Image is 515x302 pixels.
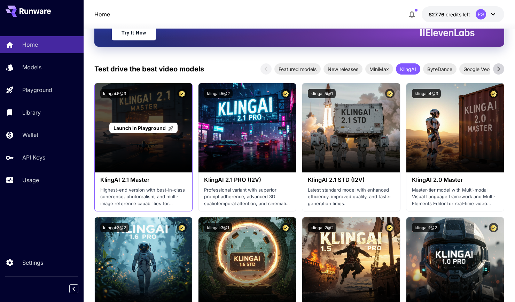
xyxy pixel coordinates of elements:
a: Launch in Playground [109,123,177,133]
span: Google Veo [459,65,494,73]
h3: KlingAI 2.1 Master [100,177,187,183]
button: Certified Model – Vetted for best performance and includes a commercial license. [281,223,290,232]
div: $27.763 [429,11,470,18]
button: Certified Model – Vetted for best performance and includes a commercial license. [385,89,395,98]
h3: KlingAI 2.0 Master [412,177,498,183]
p: API Keys [22,153,45,162]
div: Collapse sidebar [75,282,84,295]
p: Playground [22,86,52,94]
button: $27.763PG [422,6,504,22]
button: klingai:1@2 [412,223,440,232]
p: Test drive the best video models [94,64,204,74]
div: PG [476,9,486,20]
p: Master-tier model with Multi-modal Visual Language framework and Multi-Elements Editor for real-t... [412,187,498,207]
span: KlingAI [396,65,420,73]
button: Collapse sidebar [69,284,78,293]
div: MiniMax [365,63,393,75]
img: alt [302,83,400,172]
button: klingai:4@3 [412,89,441,98]
button: klingai:5@2 [204,89,233,98]
p: Highest-end version with best-in-class coherence, photorealism, and multi-image reference capabil... [100,187,187,207]
p: Professional variant with superior prompt adherence, advanced 3D spatiotemporal attention, and ci... [204,187,290,207]
img: alt [198,83,296,172]
button: Certified Model – Vetted for best performance and includes a commercial license. [281,89,290,98]
div: KlingAI [396,63,420,75]
button: Certified Model – Vetted for best performance and includes a commercial license. [385,223,395,232]
div: New releases [323,63,362,75]
span: ByteDance [423,65,457,73]
button: Certified Model – Vetted for best performance and includes a commercial license. [177,223,187,232]
button: Certified Model – Vetted for best performance and includes a commercial license. [489,89,498,98]
p: Models [22,63,41,71]
button: klingai:2@2 [308,223,336,232]
div: Featured models [274,63,321,75]
button: Certified Model – Vetted for best performance and includes a commercial license. [489,223,498,232]
p: Library [22,108,41,117]
button: klingai:3@1 [204,223,232,232]
span: MiniMax [365,65,393,73]
span: Launch in Playground [114,125,166,131]
p: Home [22,40,38,49]
img: alt [406,83,504,172]
button: klingai:5@3 [100,89,129,98]
a: Try It Now [112,25,156,40]
h3: KlingAI 2.1 PRO (I2V) [204,177,290,183]
span: credits left [446,11,470,17]
span: Featured models [274,65,321,73]
p: Latest standard model with enhanced efficiency, improved quality, and faster generation times. [308,187,394,207]
p: Settings [22,258,43,267]
p: Wallet [22,131,38,139]
span: $27.76 [429,11,446,17]
button: Certified Model – Vetted for best performance and includes a commercial license. [177,89,187,98]
div: ByteDance [423,63,457,75]
button: klingai:5@1 [308,89,336,98]
span: New releases [323,65,362,73]
button: klingai:3@2 [100,223,129,232]
p: Usage [22,176,39,184]
div: Google Veo [459,63,494,75]
nav: breadcrumb [94,10,110,18]
h3: KlingAI 2.1 STD (I2V) [308,177,394,183]
a: Home [94,10,110,18]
